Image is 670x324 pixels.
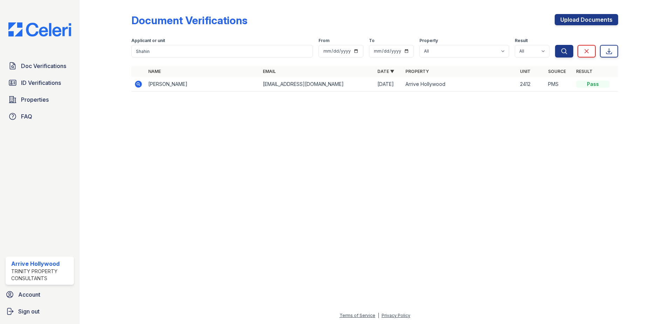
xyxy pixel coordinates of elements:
[21,79,61,87] span: ID Verifications
[340,313,375,318] a: Terms of Service
[263,69,276,74] a: Email
[131,14,247,27] div: Document Verifications
[576,81,610,88] div: Pass
[520,69,531,74] a: Unit
[405,69,429,74] a: Property
[11,259,71,268] div: Arrive Hollywood
[576,69,593,74] a: Result
[131,45,313,58] input: Search by name, email, or unit number
[3,288,77,302] a: Account
[369,38,375,43] label: To
[517,77,545,92] td: 2412
[131,38,165,43] label: Applicant or unit
[145,77,260,92] td: [PERSON_NAME]
[18,307,40,316] span: Sign out
[3,304,77,318] a: Sign out
[18,290,40,299] span: Account
[377,69,394,74] a: Date ▼
[419,38,438,43] label: Property
[515,38,528,43] label: Result
[260,77,375,92] td: [EMAIL_ADDRESS][DOMAIN_NAME]
[378,313,379,318] div: |
[545,77,573,92] td: PMS
[548,69,566,74] a: Source
[6,93,74,107] a: Properties
[555,14,618,25] a: Upload Documents
[319,38,329,43] label: From
[375,77,403,92] td: [DATE]
[6,109,74,123] a: FAQ
[6,76,74,90] a: ID Verifications
[403,77,517,92] td: Arrive Hollywood
[6,59,74,73] a: Doc Verifications
[382,313,410,318] a: Privacy Policy
[11,268,71,282] div: Trinity Property Consultants
[21,62,66,70] span: Doc Verifications
[148,69,161,74] a: Name
[21,112,32,121] span: FAQ
[3,22,77,36] img: CE_Logo_Blue-a8612792a0a2168367f1c8372b55b34899dd931a85d93a1a3d3e32e68fde9ad4.png
[21,95,49,104] span: Properties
